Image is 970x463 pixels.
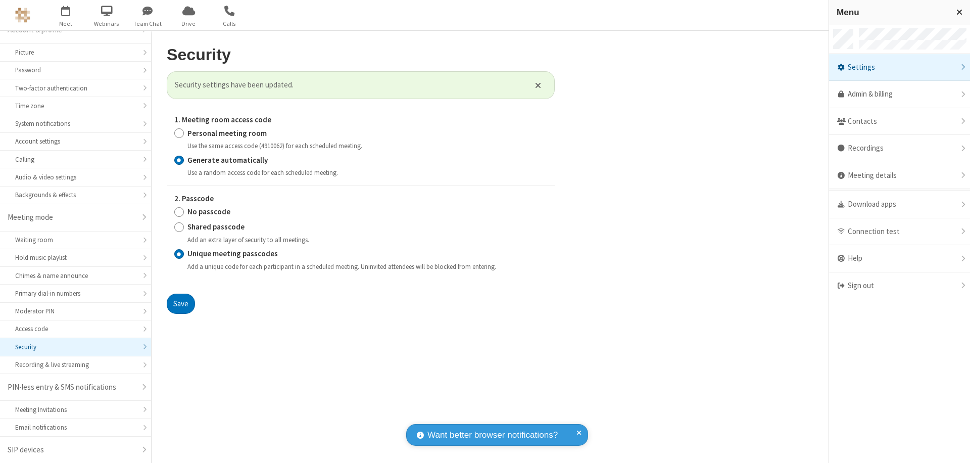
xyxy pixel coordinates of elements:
div: PIN-less entry & SMS notifications [8,382,136,393]
label: 1. Meeting room access code [174,114,547,126]
span: Want better browser notifications? [427,429,558,442]
h2: Security [167,46,555,64]
div: Primary dial-in numbers [15,289,136,298]
div: Help [829,245,970,272]
div: Recording & live streaming [15,360,136,369]
div: Add a unique code for each participant in a scheduled meeting. Uninvited attendees will be blocke... [187,261,547,271]
span: Webinars [88,19,126,28]
strong: Personal meeting room [187,128,267,137]
span: Calls [211,19,249,28]
div: Sign out [829,272,970,299]
div: Meeting details [829,162,970,190]
div: Picture [15,48,136,57]
div: Account settings [15,136,136,146]
div: Connection test [829,218,970,246]
div: Two-factor authentication [15,83,136,93]
strong: No passcode [187,207,230,216]
strong: Unique meeting passcodes [187,249,278,258]
div: Use the same access code (4910062) for each scheduled meeting. [187,141,547,150]
div: Hold music playlist [15,253,136,262]
div: Meeting mode [8,212,136,223]
div: Security [15,342,136,352]
div: Download apps [829,191,970,218]
label: 2. Passcode [174,193,547,205]
div: Access code [15,324,136,334]
div: Chimes & name announce [15,271,136,281]
span: Security settings have been updated. [175,79,522,91]
span: Meet [47,19,85,28]
div: Moderator PIN [15,306,136,316]
div: Use a random access code for each scheduled meeting. [187,167,547,177]
div: Calling [15,155,136,164]
div: Settings [829,54,970,81]
div: Meeting Invitations [15,405,136,414]
div: SIP devices [8,444,136,456]
div: Backgrounds & effects [15,190,136,200]
div: Time zone [15,101,136,111]
div: Email notifications [15,423,136,432]
span: Team Chat [129,19,167,28]
h3: Menu [837,8,947,17]
div: Waiting room [15,235,136,245]
div: Contacts [829,108,970,135]
div: Audio & video settings [15,172,136,182]
div: Add an extra layer of security to all meetings. [187,235,547,244]
strong: Shared passcode [187,222,245,231]
button: Save [167,294,195,314]
img: QA Selenium DO NOT DELETE OR CHANGE [15,8,30,23]
a: Admin & billing [829,81,970,108]
span: Drive [170,19,208,28]
strong: Generate automatically [187,155,268,164]
div: Password [15,65,136,75]
div: Recordings [829,135,970,162]
div: System notifications [15,119,136,128]
button: Close alert [530,77,547,92]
